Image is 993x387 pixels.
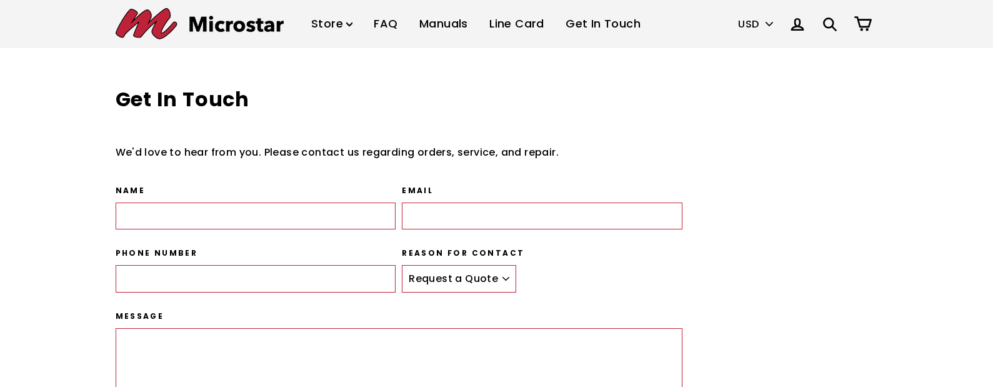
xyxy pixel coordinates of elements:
h1: Get In Touch [116,86,683,114]
label: Message [116,311,683,322]
label: Name [116,186,396,196]
label: Phone number [116,248,396,259]
ul: Primary [302,6,650,43]
div: We'd love to hear from you. Please contact us regarding orders, service, and repair. [116,144,683,161]
a: Store [302,6,362,43]
a: Manuals [410,6,477,43]
a: Get In Touch [556,6,650,43]
label: Reason for contact [402,248,682,259]
a: Line Card [480,6,554,43]
a: FAQ [364,6,407,43]
label: Email [402,186,682,196]
img: Microstar Electronics [116,8,284,39]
